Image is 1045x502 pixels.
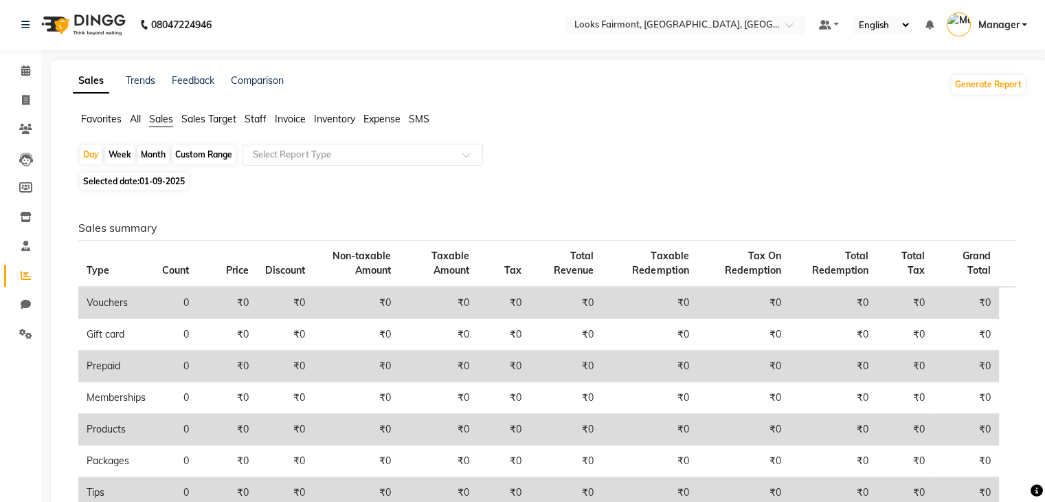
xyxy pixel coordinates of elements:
[87,264,109,276] span: Type
[265,264,305,276] span: Discount
[78,221,1015,234] h6: Sales summary
[78,319,154,351] td: Gift card
[933,382,999,414] td: ₹0
[197,382,257,414] td: ₹0
[80,173,188,190] span: Selected date:
[789,287,877,319] td: ₹0
[963,250,991,276] span: Grand Total
[697,414,789,446] td: ₹0
[154,414,197,446] td: 0
[80,145,102,164] div: Day
[530,351,602,382] td: ₹0
[697,446,789,477] td: ₹0
[257,351,313,382] td: ₹0
[697,351,789,382] td: ₹0
[477,382,530,414] td: ₹0
[477,446,530,477] td: ₹0
[226,264,249,276] span: Price
[154,351,197,382] td: 0
[197,351,257,382] td: ₹0
[602,287,697,319] td: ₹0
[78,446,154,477] td: Packages
[477,319,530,351] td: ₹0
[877,446,933,477] td: ₹0
[154,319,197,351] td: 0
[172,74,214,87] a: Feedback
[78,382,154,414] td: Memberships
[313,414,399,446] td: ₹0
[952,75,1025,94] button: Generate Report
[35,6,129,44] img: logo
[126,74,155,87] a: Trends
[789,319,877,351] td: ₹0
[313,446,399,477] td: ₹0
[137,145,169,164] div: Month
[877,351,933,382] td: ₹0
[477,414,530,446] td: ₹0
[399,287,477,319] td: ₹0
[933,446,999,477] td: ₹0
[257,319,313,351] td: ₹0
[105,145,135,164] div: Week
[313,351,399,382] td: ₹0
[725,250,781,276] span: Tax On Redemption
[231,74,284,87] a: Comparison
[154,382,197,414] td: 0
[933,351,999,382] td: ₹0
[947,12,971,36] img: Manager
[149,113,173,125] span: Sales
[197,319,257,351] td: ₹0
[477,287,530,319] td: ₹0
[197,414,257,446] td: ₹0
[399,382,477,414] td: ₹0
[933,287,999,319] td: ₹0
[333,250,391,276] span: Non-taxable Amount
[602,382,697,414] td: ₹0
[554,250,594,276] span: Total Revenue
[78,287,154,319] td: Vouchers
[409,113,429,125] span: SMS
[933,319,999,351] td: ₹0
[877,414,933,446] td: ₹0
[257,414,313,446] td: ₹0
[313,319,399,351] td: ₹0
[81,113,122,125] span: Favorites
[399,319,477,351] td: ₹0
[602,446,697,477] td: ₹0
[78,414,154,446] td: Products
[877,382,933,414] td: ₹0
[530,382,602,414] td: ₹0
[602,351,697,382] td: ₹0
[78,351,154,382] td: Prepaid
[399,351,477,382] td: ₹0
[363,113,401,125] span: Expense
[789,446,877,477] td: ₹0
[399,414,477,446] td: ₹0
[154,446,197,477] td: 0
[197,446,257,477] td: ₹0
[632,250,688,276] span: Taxable Redemption
[139,176,185,186] span: 01-09-2025
[504,264,521,276] span: Tax
[933,414,999,446] td: ₹0
[245,113,267,125] span: Staff
[530,414,602,446] td: ₹0
[789,414,877,446] td: ₹0
[275,113,306,125] span: Invoice
[431,250,469,276] span: Taxable Amount
[602,414,697,446] td: ₹0
[73,69,109,94] a: Sales
[877,319,933,351] td: ₹0
[789,382,877,414] td: ₹0
[602,319,697,351] td: ₹0
[197,287,257,319] td: ₹0
[257,446,313,477] td: ₹0
[901,250,925,276] span: Total Tax
[257,382,313,414] td: ₹0
[477,351,530,382] td: ₹0
[530,319,602,351] td: ₹0
[877,287,933,319] td: ₹0
[172,145,236,164] div: Custom Range
[978,18,1019,32] span: Manager
[151,6,212,44] b: 08047224946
